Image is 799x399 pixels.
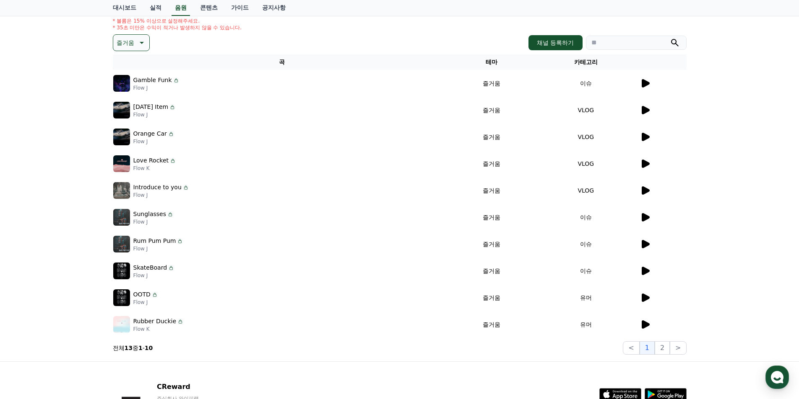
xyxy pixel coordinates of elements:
td: 즐거움 [451,124,532,150]
td: VLOG [532,97,639,124]
p: [DATE] Item [133,103,169,111]
img: music [113,263,130,279]
p: * 35초 미만은 수익이 적거나 발생하지 않을 수 있습니다. [113,24,242,31]
p: Sunglasses [133,210,166,219]
td: 즐거움 [451,257,532,284]
p: 즐거움 [117,37,134,49]
p: Rum Pum Pum [133,237,176,245]
strong: 13 [125,345,133,351]
img: music [113,155,130,172]
button: < [623,341,639,355]
span: 설정 [130,278,140,285]
td: 유머 [532,284,639,311]
td: 즐거움 [451,311,532,338]
td: 즐거움 [451,150,532,177]
p: Flow K [133,165,177,172]
strong: 1 [138,345,143,351]
img: music [113,236,130,252]
button: 1 [640,341,655,355]
td: 즐거움 [451,231,532,257]
td: 유머 [532,311,639,338]
p: Flow J [133,85,180,91]
p: Flow J [133,272,175,279]
td: 이슈 [532,231,639,257]
th: 테마 [451,54,532,70]
td: 이슈 [532,70,639,97]
td: 즐거움 [451,204,532,231]
td: VLOG [532,177,639,204]
p: Flow J [133,245,184,252]
img: music [113,316,130,333]
img: music [113,75,130,92]
img: music [113,289,130,306]
span: 대화 [77,278,87,285]
p: 전체 중 - [113,344,153,352]
a: 홈 [3,265,55,286]
td: VLOG [532,124,639,150]
img: music [113,209,130,226]
p: OOTD [133,290,151,299]
img: music [113,102,130,118]
p: Gamble Funk [133,76,172,85]
td: 즐거움 [451,177,532,204]
span: 홈 [26,278,31,285]
a: 대화 [55,265,108,286]
a: 설정 [108,265,161,286]
p: CReward [157,382,259,392]
button: > [670,341,686,355]
strong: 10 [145,345,153,351]
button: 즐거움 [113,34,150,51]
p: Flow K [133,326,184,332]
td: VLOG [532,150,639,177]
td: 즐거움 [451,284,532,311]
button: 채널 등록하기 [528,35,582,50]
p: Rubber Duckie [133,317,177,326]
img: music [113,182,130,199]
th: 곡 [113,54,451,70]
p: Flow J [133,192,189,198]
p: SkateBoard [133,263,167,272]
p: Introduce to you [133,183,182,192]
td: 즐거움 [451,97,532,124]
td: 즐거움 [451,70,532,97]
p: * 볼륨은 15% 이상으로 설정해주세요. [113,18,242,24]
td: 이슈 [532,204,639,231]
th: 카테고리 [532,54,639,70]
p: Flow J [133,299,158,306]
p: Flow J [133,219,174,225]
p: Orange Car [133,129,167,138]
button: 2 [655,341,670,355]
p: Flow J [133,138,174,145]
td: 이슈 [532,257,639,284]
img: music [113,129,130,145]
p: Flow J [133,111,176,118]
p: Love Rocket [133,156,169,165]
